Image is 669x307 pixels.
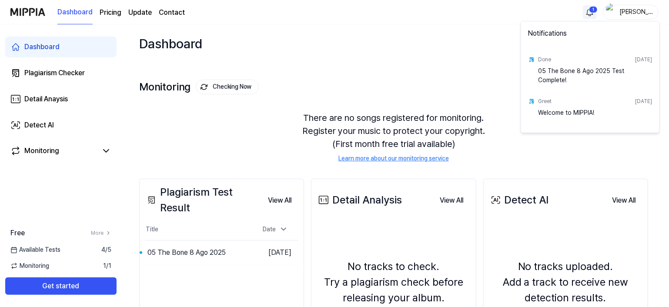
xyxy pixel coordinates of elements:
img: test result icon [528,98,535,105]
div: Greet [539,97,552,105]
div: Welcome to MIPPIA! [539,108,652,126]
div: 05 The Bone 8 Ago 2025 Test Complete! [539,67,652,84]
div: [DATE] [636,56,652,63]
img: test result icon [528,56,535,63]
div: [DATE] [636,97,652,105]
div: Done [539,56,552,63]
div: Notifications [523,23,658,47]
